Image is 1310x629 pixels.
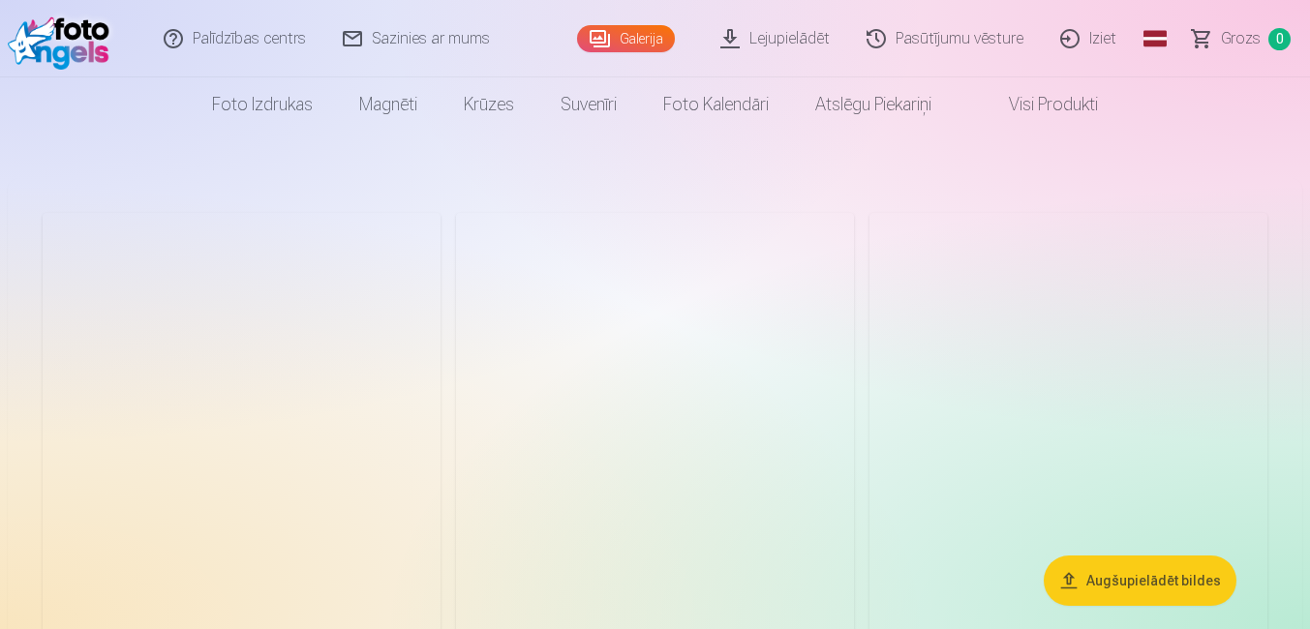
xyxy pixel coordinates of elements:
a: Magnēti [336,77,441,132]
span: Grozs [1221,27,1261,50]
a: Galerija [577,25,675,52]
a: Atslēgu piekariņi [792,77,955,132]
a: Suvenīri [537,77,640,132]
span: 0 [1268,28,1291,50]
img: /fa1 [8,8,119,70]
a: Foto izdrukas [189,77,336,132]
a: Visi produkti [955,77,1121,132]
a: Foto kalendāri [640,77,792,132]
a: Krūzes [441,77,537,132]
button: Augšupielādēt bildes [1044,555,1236,606]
